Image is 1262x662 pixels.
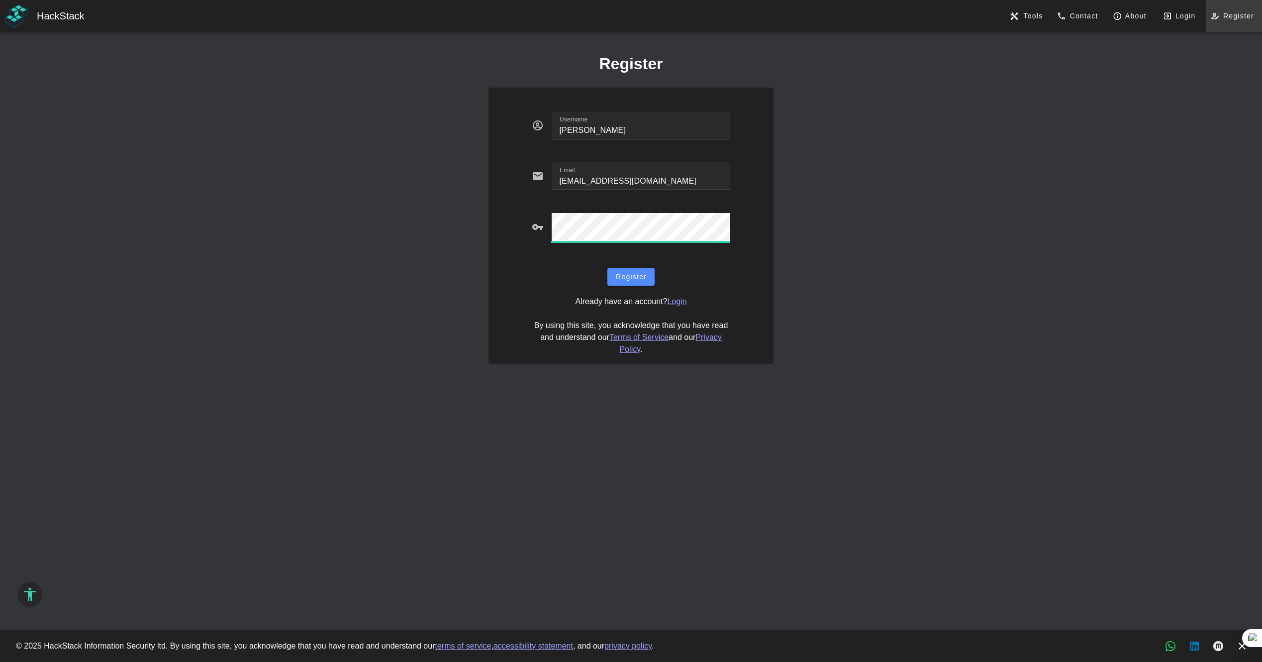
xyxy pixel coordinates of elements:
[493,642,573,650] a: accessibility statement
[1023,12,1043,20] span: Tools
[607,268,655,286] button: Register
[435,642,491,650] a: terms of service
[532,320,731,355] blockquote: By using this site, you acknowledge that you have read and understand our and our .
[18,582,42,606] button: Accessibility Options
[604,642,652,650] a: privacy policy
[615,273,647,281] span: Register
[1166,11,1196,20] span: Login
[1182,634,1206,658] a: LinkedIn button, new tab
[667,297,686,306] a: Login
[37,9,520,23] div: Stack
[488,52,774,76] h1: Register
[1060,11,1098,20] span: Contact
[1214,11,1254,20] span: Register
[1159,634,1182,658] a: WhatsApp chat, new tab
[37,10,60,21] span: Hack
[16,640,1046,652] div: © 2025 HackStack Information Security ltd. By using this site, you acknowledge that you have read...
[1116,11,1147,20] span: About
[496,296,766,308] blockquote: Already have an account?
[4,3,29,28] img: HackStack
[1206,634,1230,658] a: Medium articles, new tab
[609,333,669,341] a: Terms of Service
